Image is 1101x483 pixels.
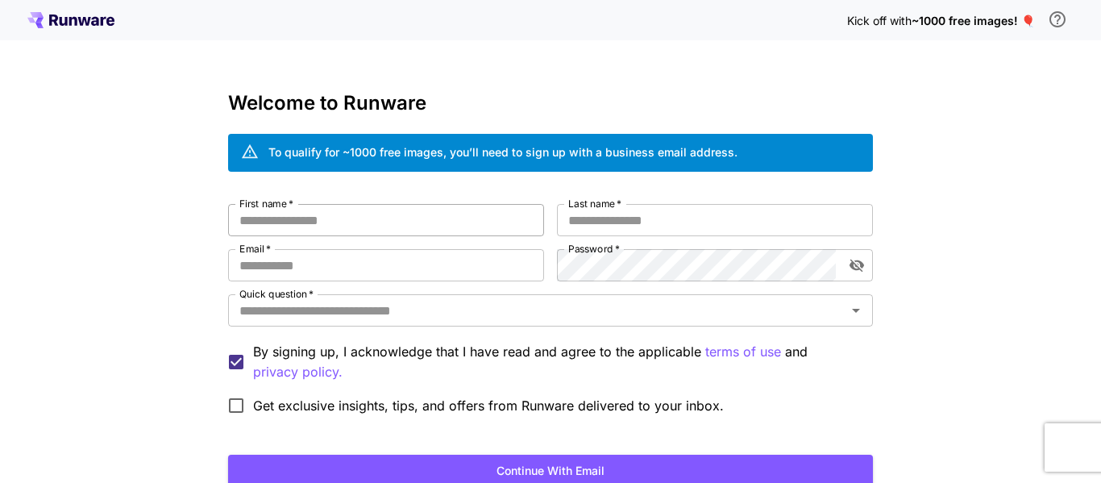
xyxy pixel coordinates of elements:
p: By signing up, I acknowledge that I have read and agree to the applicable and [253,342,860,382]
span: Get exclusive insights, tips, and offers from Runware delivered to your inbox. [253,396,724,415]
label: Password [568,242,620,256]
label: Quick question [239,287,314,301]
label: Last name [568,197,621,210]
button: By signing up, I acknowledge that I have read and agree to the applicable terms of use and [253,362,343,382]
button: In order to qualify for free credit, you need to sign up with a business email address and click ... [1041,3,1074,35]
div: To qualify for ~1000 free images, you’ll need to sign up with a business email address. [268,144,737,160]
button: By signing up, I acknowledge that I have read and agree to the applicable and privacy policy. [705,342,781,362]
button: Open [845,299,867,322]
p: privacy policy. [253,362,343,382]
span: ~1000 free images! 🎈 [912,14,1035,27]
label: Email [239,242,271,256]
button: toggle password visibility [842,251,871,280]
h3: Welcome to Runware [228,92,873,115]
span: Kick off with [847,14,912,27]
p: terms of use [705,342,781,362]
label: First name [239,197,293,210]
